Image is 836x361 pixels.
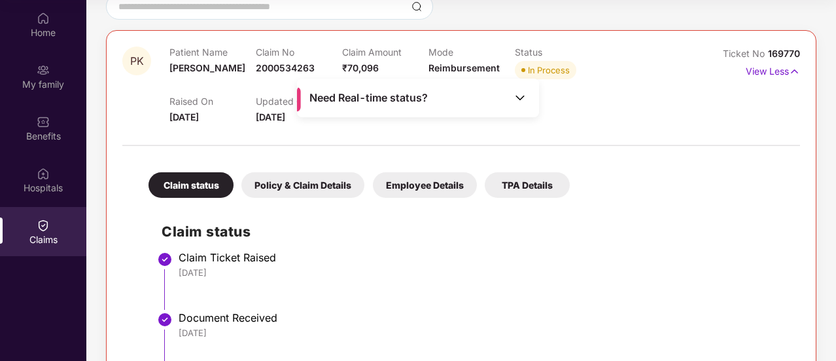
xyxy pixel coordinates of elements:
span: [DATE] [169,111,199,123]
div: TPA Details [485,172,570,198]
img: Toggle Icon [514,91,527,104]
p: Mode [428,47,515,58]
img: svg+xml;base64,PHN2ZyBpZD0iU3RlcC1Eb25lLTMyeDMyIiB4bWxucz0iaHR0cDovL3d3dy53My5vcmcvMjAwMC9zdmciIH... [157,252,173,267]
p: Claim No [256,47,342,58]
p: Status [515,47,601,58]
div: Document Received [179,311,787,324]
p: View Less [746,61,800,79]
span: Need Real-time status? [309,91,428,105]
div: Claim status [148,172,234,198]
img: svg+xml;base64,PHN2ZyBpZD0iSG9tZSIgeG1sbnM9Imh0dHA6Ly93d3cudzMub3JnLzIwMDAvc3ZnIiB3aWR0aD0iMjAiIG... [37,12,50,25]
img: svg+xml;base64,PHN2ZyBpZD0iQmVuZWZpdHMiIHhtbG5zPSJodHRwOi8vd3d3LnczLm9yZy8yMDAwL3N2ZyIgd2lkdGg9Ij... [37,115,50,128]
span: [PERSON_NAME] [169,62,245,73]
span: 2000534263 [256,62,315,73]
p: Raised On [169,96,256,107]
span: ₹70,096 [342,62,379,73]
div: Claim Ticket Raised [179,251,787,264]
img: svg+xml;base64,PHN2ZyBpZD0iU2VhcmNoLTMyeDMyIiB4bWxucz0iaHR0cDovL3d3dy53My5vcmcvMjAwMC9zdmciIHdpZH... [411,1,422,12]
p: Updated On [256,96,342,107]
span: Ticket No [723,48,768,59]
div: In Process [528,64,570,77]
img: svg+xml;base64,PHN2ZyB3aWR0aD0iMjAiIGhlaWdodD0iMjAiIHZpZXdCb3g9IjAgMCAyMCAyMCIgZmlsbD0ibm9uZSIgeG... [37,64,50,77]
p: Claim Amount [342,47,428,58]
span: PK [130,56,144,67]
img: svg+xml;base64,PHN2ZyBpZD0iSG9zcGl0YWxzIiB4bWxucz0iaHR0cDovL3d3dy53My5vcmcvMjAwMC9zdmciIHdpZHRoPS... [37,167,50,180]
span: 169770 [768,48,800,59]
h2: Claim status [162,221,787,242]
img: svg+xml;base64,PHN2ZyBpZD0iU3RlcC1Eb25lLTMyeDMyIiB4bWxucz0iaHR0cDovL3d3dy53My5vcmcvMjAwMC9zdmciIH... [157,312,173,328]
div: [DATE] [179,267,787,278]
div: [DATE] [179,327,787,339]
div: Employee Details [373,172,477,198]
img: svg+xml;base64,PHN2ZyB4bWxucz0iaHR0cDovL3d3dy53My5vcmcvMjAwMC9zdmciIHdpZHRoPSIxNyIgaGVpZ2h0PSIxNy... [789,64,800,79]
span: [DATE] [256,111,285,123]
p: Patient Name [169,47,256,58]
span: Reimbursement [428,62,500,73]
div: Policy & Claim Details [241,172,364,198]
img: svg+xml;base64,PHN2ZyBpZD0iQ2xhaW0iIHhtbG5zPSJodHRwOi8vd3d3LnczLm9yZy8yMDAwL3N2ZyIgd2lkdGg9IjIwIi... [37,219,50,232]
